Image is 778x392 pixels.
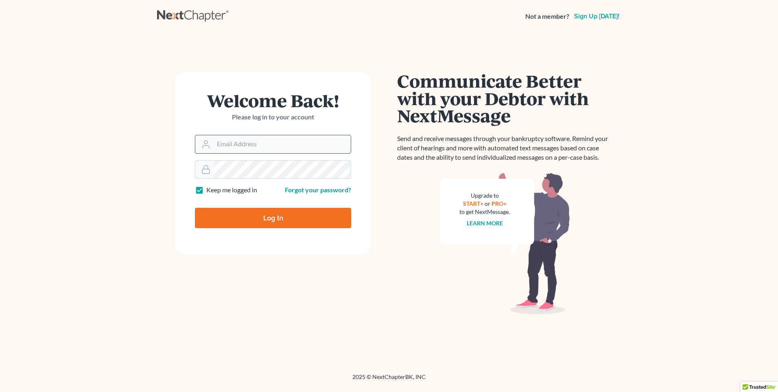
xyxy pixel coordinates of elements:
[195,112,351,122] p: Please log in to your account
[467,220,503,227] a: Learn more
[525,12,569,21] strong: Not a member?
[463,200,483,207] a: START+
[195,208,351,228] input: Log In
[206,185,257,195] label: Keep me logged in
[397,72,613,124] h1: Communicate Better with your Debtor with NextMessage
[285,186,351,194] a: Forgot your password?
[485,200,490,207] span: or
[397,134,613,162] p: Send and receive messages through your bankruptcy software. Remind your client of hearings and mo...
[157,373,621,388] div: 2025 © NextChapterBK, INC
[459,208,510,216] div: to get NextMessage.
[459,192,510,200] div: Upgrade to
[440,172,570,315] img: nextmessage_bg-59042aed3d76b12b5cd301f8e5b87938c9018125f34e5fa2b7a6b67550977c72.svg
[214,135,351,153] input: Email Address
[573,13,621,20] a: Sign up [DATE]!
[195,92,351,109] h1: Welcome Back!
[492,200,507,207] a: PRO+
